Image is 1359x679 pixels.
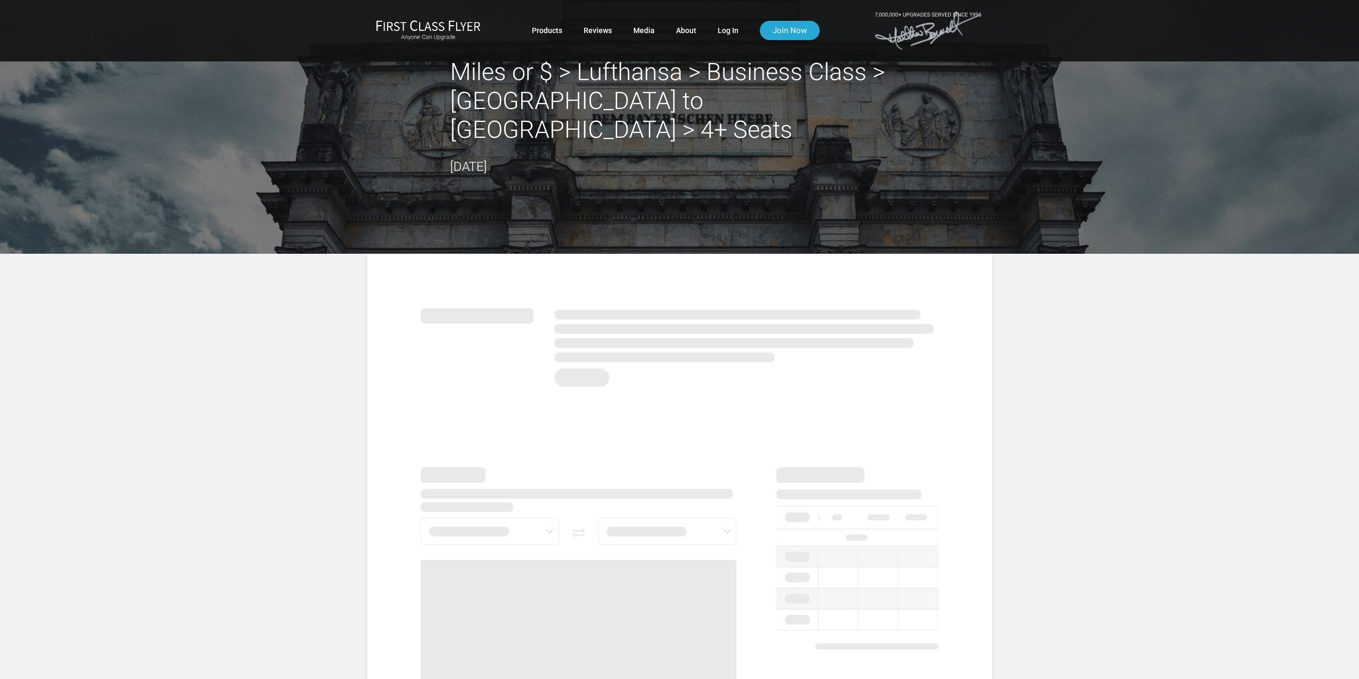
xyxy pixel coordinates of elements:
[532,21,562,40] a: Products
[584,21,612,40] a: Reviews
[376,20,481,41] a: First Class FlyerAnyone Can Upgrade
[450,58,909,144] h2: Miles or $ > Lufthansa > Business Class > ‎[GEOGRAPHIC_DATA] to [GEOGRAPHIC_DATA] > 4+ Seats
[376,34,481,41] small: Anyone Can Upgrade
[376,20,481,31] img: First Class Flyer
[760,21,820,40] a: Join Now
[718,21,739,40] a: Log In
[450,159,487,174] time: [DATE]
[776,467,938,652] img: availability.svg
[633,21,655,40] a: Media
[676,21,696,40] a: About
[421,296,939,393] img: summary.svg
